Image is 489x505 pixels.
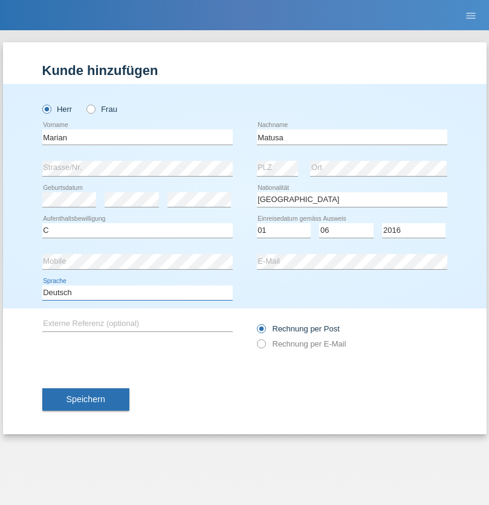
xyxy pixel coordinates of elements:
input: Frau [86,105,94,112]
input: Herr [42,105,50,112]
button: Speichern [42,388,129,411]
h1: Kunde hinzufügen [42,63,447,78]
label: Herr [42,105,73,114]
label: Rechnung per E-Mail [257,339,346,348]
label: Frau [86,105,117,114]
input: Rechnung per Post [257,324,265,339]
label: Rechnung per Post [257,324,340,333]
span: Speichern [66,394,105,404]
a: menu [459,11,483,19]
i: menu [465,10,477,22]
input: Rechnung per E-Mail [257,339,265,354]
